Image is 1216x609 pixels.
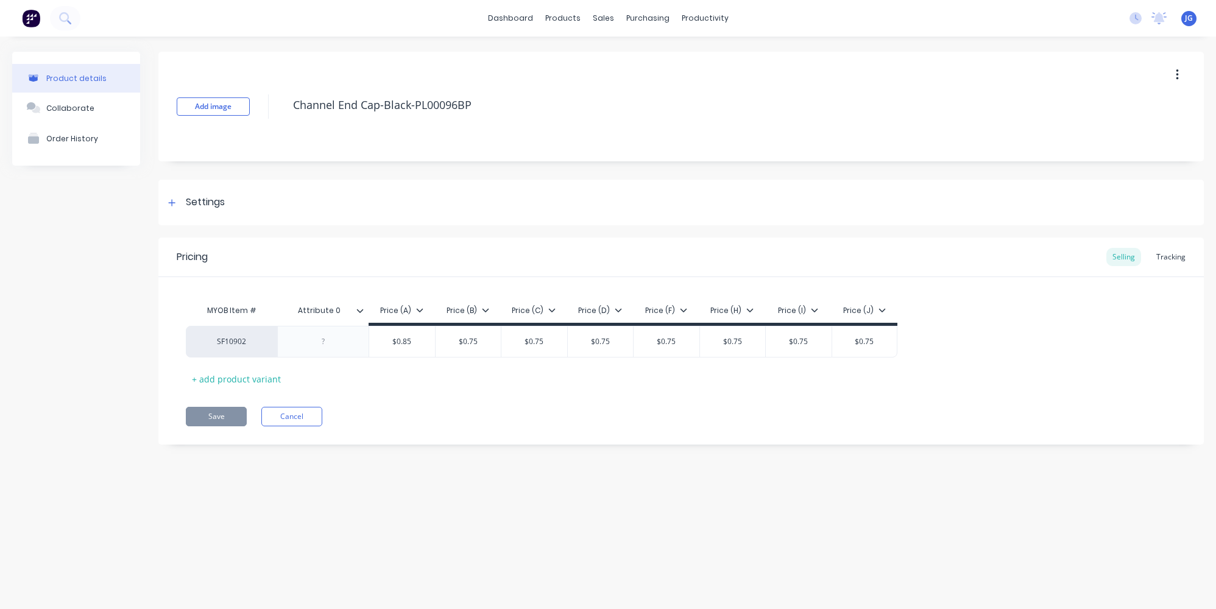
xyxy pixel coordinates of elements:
[843,305,886,316] div: Price (J)
[287,91,1094,119] textarea: Channel End Cap-Black-PL00096BP
[578,305,622,316] div: Price (D)
[1150,248,1192,266] div: Tracking
[186,370,287,389] div: + add product variant
[186,298,277,323] div: MYOB Item #
[676,9,735,27] div: productivity
[568,326,634,357] div: $0.75
[436,326,501,357] div: $0.75
[620,9,676,27] div: purchasing
[198,336,265,347] div: SF10902
[261,407,322,426] button: Cancel
[512,305,556,316] div: Price (C)
[766,326,832,357] div: $0.75
[12,123,140,153] button: Order History
[12,64,140,93] button: Product details
[277,295,361,326] div: Attribute 0
[539,9,587,27] div: products
[1185,13,1193,24] span: JG
[1106,248,1141,266] div: Selling
[447,305,489,316] div: Price (B)
[482,9,539,27] a: dashboard
[369,326,435,357] div: $0.85
[778,305,818,316] div: Price (I)
[700,326,766,357] div: $0.75
[186,407,247,426] button: Save
[46,74,107,83] div: Product details
[186,195,225,210] div: Settings
[645,305,687,316] div: Price (F)
[46,104,94,113] div: Collaborate
[12,93,140,123] button: Collaborate
[177,250,208,264] div: Pricing
[587,9,620,27] div: sales
[634,326,699,357] div: $0.75
[46,134,98,143] div: Order History
[710,305,754,316] div: Price (H)
[277,298,369,323] div: Attribute 0
[22,9,40,27] img: Factory
[186,326,897,357] div: SF10902$0.85$0.75$0.75$0.75$0.75$0.75$0.75$0.75
[380,305,423,316] div: Price (A)
[177,97,250,116] button: Add image
[501,326,567,357] div: $0.75
[832,326,897,357] div: $0.75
